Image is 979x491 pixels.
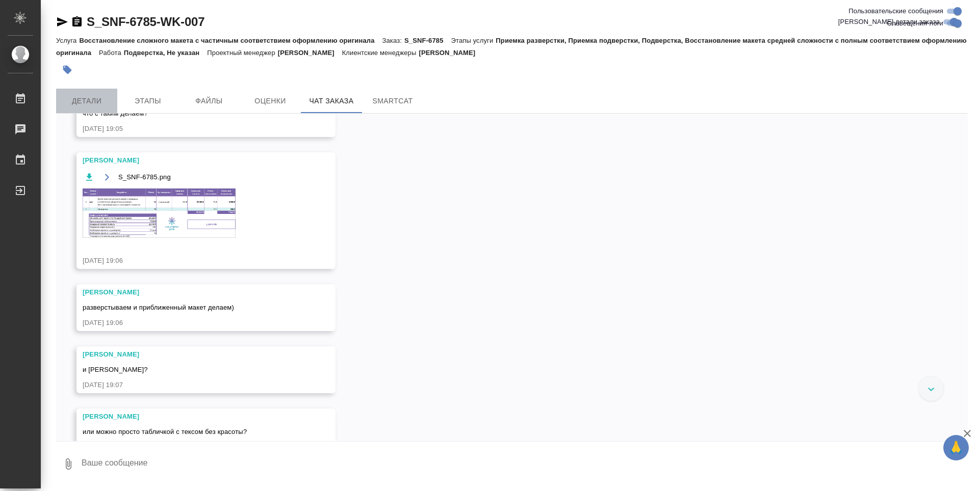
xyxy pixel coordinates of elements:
button: Скачать [83,171,95,183]
span: SmartCat [368,95,417,107]
div: [DATE] 19:06 [83,256,300,266]
p: Подверстка, Не указан [124,49,208,57]
span: Этапы [123,95,172,107]
p: [PERSON_NAME] [419,49,483,57]
span: Детали [62,95,111,107]
span: Оповещения-логи [887,18,943,29]
button: Открыть на драйве [100,171,113,183]
div: [PERSON_NAME] [83,349,300,360]
span: Файлы [185,95,234,107]
button: 🙏 [943,435,969,460]
div: [PERSON_NAME] [83,412,300,422]
p: Проектный менеджер [207,49,277,57]
span: разверстываем и приближенный макет делаем) [83,304,234,311]
span: или можно просто табличкой с тексом без красоты? [83,428,247,435]
div: [DATE] 19:06 [83,318,300,328]
span: Пользовательские сообщения [848,6,943,16]
a: S_SNF-6785-WK-007 [87,15,204,29]
div: [DATE] 19:07 [83,380,300,390]
span: S_SNF-6785.png [118,172,171,182]
p: Клиентские менеджеры [342,49,419,57]
span: 🙏 [947,437,965,458]
p: Приемка разверстки, Приемка подверстки, Подверстка, Восстановление макета средней сложности с пол... [56,37,967,57]
p: Услуга [56,37,79,44]
button: Добавить тэг [56,59,79,81]
span: Оценки [246,95,295,107]
p: [PERSON_NAME] [278,49,342,57]
button: Скопировать ссылку для ЯМессенджера [56,16,68,28]
span: Чат заказа [307,95,356,107]
p: Работа [99,49,124,57]
p: S_SNF-6785 [404,37,451,44]
span: [PERSON_NAME] детали заказа [838,17,940,27]
button: Скопировать ссылку [71,16,83,28]
span: и [PERSON_NAME]? [83,366,148,373]
p: Восстановление сложного макета с частичным соответствием оформлению оригинала [79,37,382,44]
div: [PERSON_NAME] [83,287,300,297]
span: что с таким делаем? [83,110,148,117]
div: [DATE] 19:05 [83,124,300,134]
p: Этапы услуги [451,37,496,44]
img: S_SNF-6785.png [83,188,236,238]
p: Заказ: [382,37,404,44]
div: [PERSON_NAME] [83,155,300,166]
